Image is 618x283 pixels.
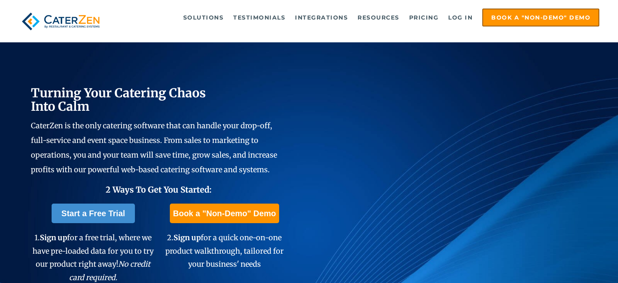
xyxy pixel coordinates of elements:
span: Turning Your Catering Chaos Into Calm [31,85,206,114]
a: Pricing [405,9,443,26]
img: caterzen [19,9,103,34]
span: Sign up [173,233,201,242]
a: Integrations [291,9,352,26]
span: 2 Ways To Get You Started: [106,184,212,195]
a: Resources [353,9,403,26]
div: Navigation Menu [118,9,599,26]
span: CaterZen is the only catering software that can handle your drop-off, full-service and event spac... [31,121,277,174]
em: No credit card required. [69,259,151,282]
a: Book a "Non-Demo" Demo [482,9,599,26]
a: Log in [444,9,477,26]
a: Start a Free Trial [52,204,135,223]
iframe: Help widget launcher [546,251,609,274]
a: Book a "Non-Demo" Demo [170,204,279,223]
span: 1. for a free trial, where we have pre-loaded data for you to try our product right away! [33,233,154,282]
span: Sign up [40,233,67,242]
a: Solutions [179,9,228,26]
span: 2. for a quick one-on-one product walkthrough, tailored for your business' needs [165,233,284,269]
a: Testimonials [229,9,289,26]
